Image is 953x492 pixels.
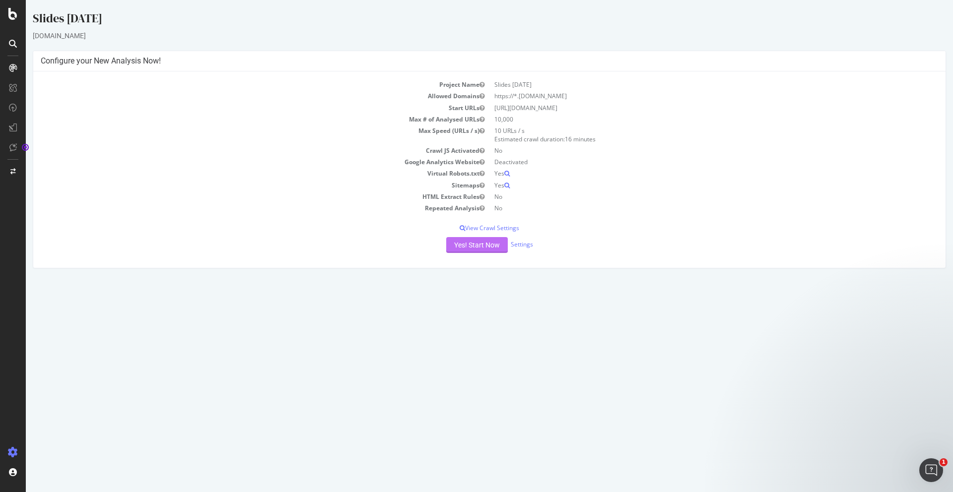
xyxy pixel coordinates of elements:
td: No [464,202,912,214]
td: Yes [464,168,912,179]
td: Start URLs [15,102,464,114]
td: Yes [464,180,912,191]
td: No [464,145,912,156]
td: Project Name [15,79,464,90]
td: Sitemaps [15,180,464,191]
td: https://*.[DOMAIN_NAME] [464,90,912,102]
td: HTML Extract Rules [15,191,464,202]
h4: Configure your New Analysis Now! [15,56,912,66]
td: Google Analytics Website [15,156,464,168]
td: Virtual Robots.txt [15,168,464,179]
td: Allowed Domains [15,90,464,102]
div: Slides [DATE] [7,10,920,31]
span: 1 [940,458,948,466]
td: Repeated Analysis [15,202,464,214]
td: [URL][DOMAIN_NAME] [464,102,912,114]
span: 16 minutes [539,135,570,143]
td: Max Speed (URLs / s) [15,125,464,145]
div: Tooltip anchor [21,143,30,152]
td: Max # of Analysed URLs [15,114,464,125]
td: 10,000 [464,114,912,125]
button: Yes! Start Now [420,237,482,253]
a: Settings [485,240,507,248]
div: [DOMAIN_NAME] [7,31,920,41]
td: Slides [DATE] [464,79,912,90]
td: 10 URLs / s Estimated crawl duration: [464,125,912,145]
p: View Crawl Settings [15,224,912,232]
td: Deactivated [464,156,912,168]
td: No [464,191,912,202]
iframe: Intercom live chat [919,458,943,482]
td: Crawl JS Activated [15,145,464,156]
